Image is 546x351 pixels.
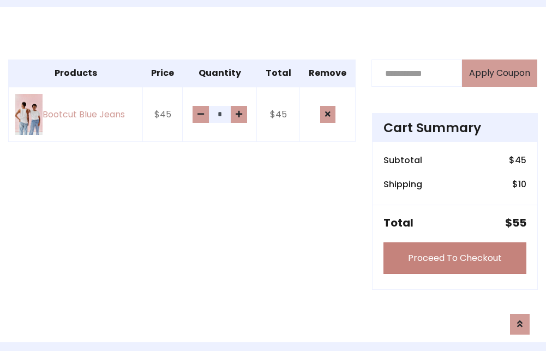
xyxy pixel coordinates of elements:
h6: Subtotal [383,155,422,165]
span: 45 [515,154,526,166]
h6: $ [509,155,526,165]
h4: Cart Summary [383,120,526,135]
h5: Total [383,216,413,229]
span: 55 [512,215,526,230]
a: Bootcut Blue Jeans [15,94,136,135]
th: Remove [299,60,355,87]
th: Quantity [183,60,257,87]
th: Price [143,60,183,87]
td: $45 [257,87,299,141]
a: Proceed To Checkout [383,242,526,274]
th: Products [9,60,143,87]
td: $45 [143,87,183,141]
th: Total [257,60,299,87]
h6: Shipping [383,179,422,189]
h5: $ [505,216,526,229]
button: Apply Coupon [462,60,537,87]
h6: $ [512,179,526,189]
span: 10 [518,178,526,191]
